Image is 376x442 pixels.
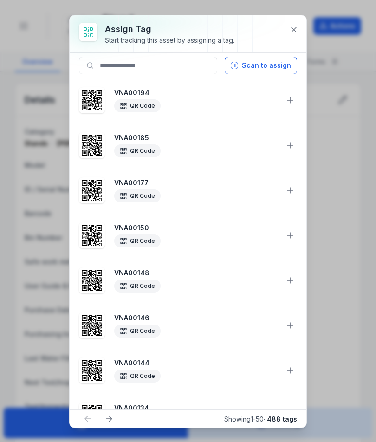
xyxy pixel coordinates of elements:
strong: 488 tags [267,415,297,423]
div: Start tracking this asset by assigning a tag. [105,36,234,45]
strong: VNA00134 [114,403,278,413]
div: QR Code [114,189,161,202]
strong: VNA00146 [114,313,278,323]
strong: VNA00148 [114,268,278,278]
div: QR Code [114,144,161,157]
span: Showing 1 - 50 · [224,415,297,423]
div: QR Code [114,325,161,338]
div: QR Code [114,370,161,383]
strong: VNA00177 [114,178,278,188]
h3: Assign tag [105,23,234,36]
strong: VNA00150 [114,223,278,233]
div: QR Code [114,234,161,247]
div: QR Code [114,99,161,112]
strong: VNA00144 [114,358,278,368]
strong: VNA00194 [114,88,278,97]
strong: VNA00185 [114,133,278,143]
button: Scan to assign [225,57,297,74]
div: QR Code [114,279,161,292]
